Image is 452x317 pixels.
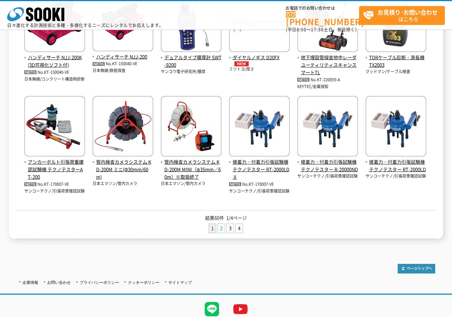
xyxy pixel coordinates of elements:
a: お見積り･お問い合わせはこちら [359,6,445,25]
p: No.KT-170007-VE [24,181,85,188]
img: トップページへ [398,264,435,273]
span: 接着力・付着力引張試験機 テクノテスター RT-2000LDⅡ [229,158,290,180]
a: クッキーポリシー [128,280,159,285]
span: ハンディサーチ NJJ-200K(3D可視化ソフト付) [24,54,85,69]
a: ダイヤルノギス D20FXNEW [229,47,290,67]
p: 日本無線/コンクリート構造物診断 [24,76,85,82]
a: TDRケーブル診断・測長機 TX2003 [366,47,426,69]
a: 3 [227,224,234,233]
a: アンカーボルト引張荷重確認試験機 テクノテスターAT-200 [24,151,85,181]
p: 日本無線/鉄筋探査 [93,68,153,74]
span: デュアルタイプ膜厚計 SWT-9200 [161,54,222,69]
a: 管内検査カメラシステム KD-200M ミニ(Φ30mm/60m) [93,151,153,181]
p: サンコーテクノ/引張荷重確認試験 [24,188,85,194]
img: テクノテスター R-20000ND [297,96,358,158]
span: 接着力・付着力引張試験機 テクノテスター RT-2000LD [366,158,426,173]
p: KEYTEC/金属探知 [297,84,358,90]
span: (平日 ～ 土日、祝日除く) [286,26,357,33]
a: デュアルタイプ膜厚計 SWT-9200 [161,47,222,69]
p: サンコーテクノ/引張荷重確認試験 [297,173,358,179]
span: アンカーボルト引張荷重確認試験機 テクノテスターAT-200 [24,158,85,180]
a: ハンディサーチ NJJ-200 [93,46,153,61]
img: テクノテスター RT-2000LD [366,96,426,158]
p: グッドマン/ケーブル検査 [366,69,426,75]
a: 企業情報 [23,280,38,285]
p: No.KT-150040-VE [93,60,153,68]
p: サンコーテクノ/引張荷重確認試験 [229,188,290,194]
p: 日本エマソン/管内カメラ [161,181,222,187]
a: サイトマップ [168,280,192,285]
a: 接着力・付着力引張試験機 テクノテスター R-20000ND [297,151,358,173]
a: 地下埋設管探査地中レーダ ユーティリティスキャンスマートTL [297,47,358,76]
span: TDRケーブル診断・測長機 TX2003 [366,54,426,69]
p: ミツトヨ/厚さ [229,66,290,72]
p: 結果60件 1/4ページ [17,214,435,222]
span: 管内検査カメラシステム KD-200M MINI（φ35mm／60m）※取扱終了 [161,158,222,180]
span: 17:30 [311,26,324,33]
li: 1 [209,224,216,233]
a: 接着力・付着力引張試験機 テクノテスター RT-2000LD [366,151,426,173]
img: NEW [233,61,250,66]
img: KD-200M ミニ(Φ30mm/60m) [93,96,153,158]
a: 接着力・付着力引張試験機 テクノテスター RT-2000LDⅡ [229,151,290,181]
a: お問い合わせ [47,280,71,285]
a: 4 [236,224,243,233]
img: KD-200M MINI（φ35mm／60m）※取扱終了 [161,96,222,158]
a: 2 [218,224,225,233]
p: No.KT-220059-A [297,76,358,84]
span: 地下埋設管探査地中レーダ ユーティリティスキャンスマートTL [297,54,358,76]
strong: お見積り･お問い合わせ [378,8,438,16]
span: 管内検査カメラシステム KD-200M ミニ(Φ30mm/60m) [93,158,153,180]
a: プライバシーポリシー [80,280,119,285]
p: No.KT-150040-VE [24,69,85,76]
span: ダイヤルノギス D20FX [229,54,290,66]
span: 8:50 [297,26,307,33]
span: 接着力・付着力引張試験機 テクノテスター R-20000ND [297,158,358,173]
p: 日本エマソン/管内カメラ [93,181,153,187]
span: お電話でのお問い合わせは [286,6,359,10]
p: サンコーテクノ/引張荷重確認試験 [366,173,426,179]
p: 日々進化する計測技術と多種・多様化するニーズにレンタルでお応えします。 [7,23,164,27]
span: ハンディサーチ NJJ-200 [93,53,153,61]
p: サンコウ電子研究所/膜厚 [161,69,222,75]
a: ハンディサーチ NJJ-200K(3D可視化ソフト付) [24,47,85,69]
a: 管内検査カメラシステム KD-200M MINI（φ35mm／60m）※取扱終了 [161,151,222,181]
a: [PHONE_NUMBER] [286,11,359,26]
img: テクノテスター RT-2000LDⅡ [229,96,290,158]
p: No.KT-170007-VE [229,181,290,188]
img: テクノテスターAT-200 [24,96,85,158]
span: はこちら [363,6,444,24]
